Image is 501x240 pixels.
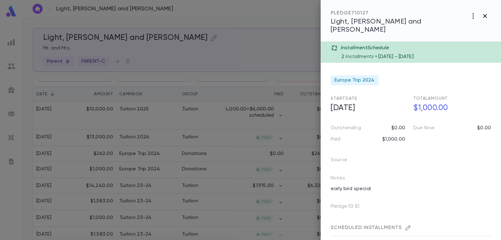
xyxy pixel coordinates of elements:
h5: [DATE] [327,102,408,115]
h5: $1,000.00 [410,102,491,115]
div: SCHEDULED INSTALLMENTS [331,225,491,231]
p: Due Now [413,125,434,131]
span: Start Date [331,96,357,101]
div: early bird special [327,184,491,194]
p: Pledge IG ID [331,201,369,214]
span: Light, [PERSON_NAME] and [PERSON_NAME] [331,18,421,33]
span: Total Amount [413,96,448,101]
span: Europe Trip 2024 [334,77,375,83]
p: • [DATE] - [DATE] [375,54,414,60]
div: PLEDGE 710127 [331,10,467,16]
p: Notes [331,175,345,184]
div: Europe Trip 2024 [331,75,379,85]
p: Installment Schedule [341,45,389,51]
p: Source [331,155,357,168]
p: 2 [341,54,344,60]
p: $1,000.00 [382,136,405,142]
p: $0.00 [391,125,405,131]
p: Paid [331,136,341,142]
p: Outstanding [331,125,361,131]
div: Installments [341,51,497,60]
p: $0.00 [477,125,491,131]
